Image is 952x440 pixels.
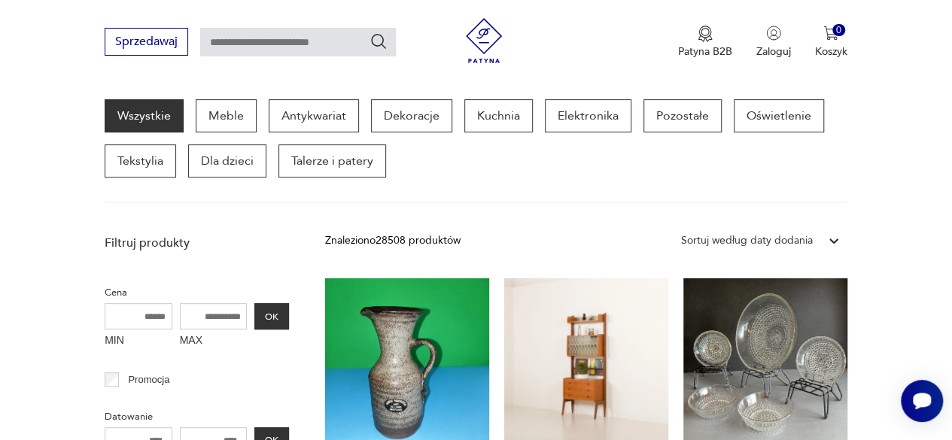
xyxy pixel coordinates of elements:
[105,329,172,354] label: MIN
[370,32,388,50] button: Szukaj
[105,28,188,56] button: Sprzedawaj
[128,372,169,388] p: Promocja
[756,26,791,59] button: Zaloguj
[681,232,813,249] div: Sortuj według daty dodania
[823,26,838,41] img: Ikona koszyka
[254,303,289,329] button: OK
[734,99,824,132] a: Oświetlenie
[832,24,845,37] div: 0
[188,144,266,178] a: Dla dzieci
[371,99,452,132] a: Dekoracje
[678,26,732,59] a: Ikona medaluPatyna B2B
[105,235,289,251] p: Filtruj produkty
[766,26,781,41] img: Ikonka użytkownika
[105,408,289,425] p: Datowanie
[698,26,713,42] img: Ikona medalu
[678,26,732,59] button: Patyna B2B
[105,144,176,178] a: Tekstylia
[325,232,461,249] div: Znaleziono 28508 produktów
[545,99,631,132] a: Elektronika
[105,284,289,301] p: Cena
[643,99,722,132] a: Pozostałe
[678,44,732,59] p: Patyna B2B
[196,99,257,132] a: Meble
[901,380,943,422] iframe: Smartsupp widget button
[815,26,847,59] button: 0Koszyk
[269,99,359,132] a: Antykwariat
[180,329,248,354] label: MAX
[461,18,506,63] img: Patyna - sklep z meblami i dekoracjami vintage
[464,99,533,132] a: Kuchnia
[756,44,791,59] p: Zaloguj
[105,99,184,132] a: Wszystkie
[105,38,188,48] a: Sprzedawaj
[815,44,847,59] p: Koszyk
[278,144,386,178] a: Talerze i patery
